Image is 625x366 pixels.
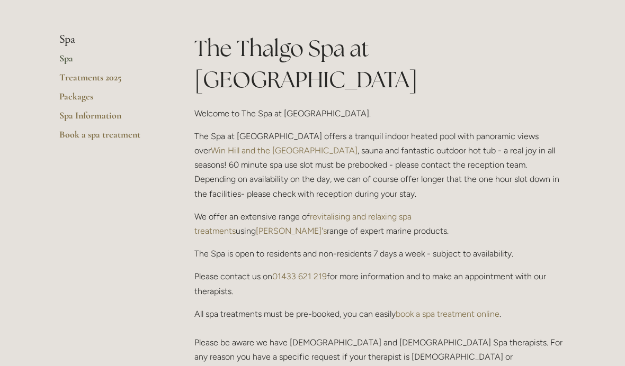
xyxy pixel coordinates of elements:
li: Spa [59,33,160,47]
p: Welcome to The Spa at [GEOGRAPHIC_DATA]. [194,106,566,121]
a: Spa [59,52,160,71]
a: Packages [59,90,160,109]
p: The Spa is open to residents and non-residents 7 days a week - subject to availability. [194,246,566,261]
a: Win Hill and the [GEOGRAPHIC_DATA] [211,145,358,155]
h1: The Thalgo Spa at [GEOGRAPHIC_DATA] [194,33,566,95]
a: [PERSON_NAME]'s [256,226,327,236]
a: Spa Information [59,109,160,129]
p: We offer an extensive range of using range of expert marine products. [194,209,566,238]
a: book a spa treatment online [396,309,499,319]
p: Please contact us on for more information and to make an appointment with our therapists. [194,269,566,298]
a: Book a spa treatment [59,129,160,148]
a: Treatments 2025 [59,71,160,90]
a: 01433 621 219 [272,271,327,281]
p: The Spa at [GEOGRAPHIC_DATA] offers a tranquil indoor heated pool with panoramic views over , sau... [194,129,566,201]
